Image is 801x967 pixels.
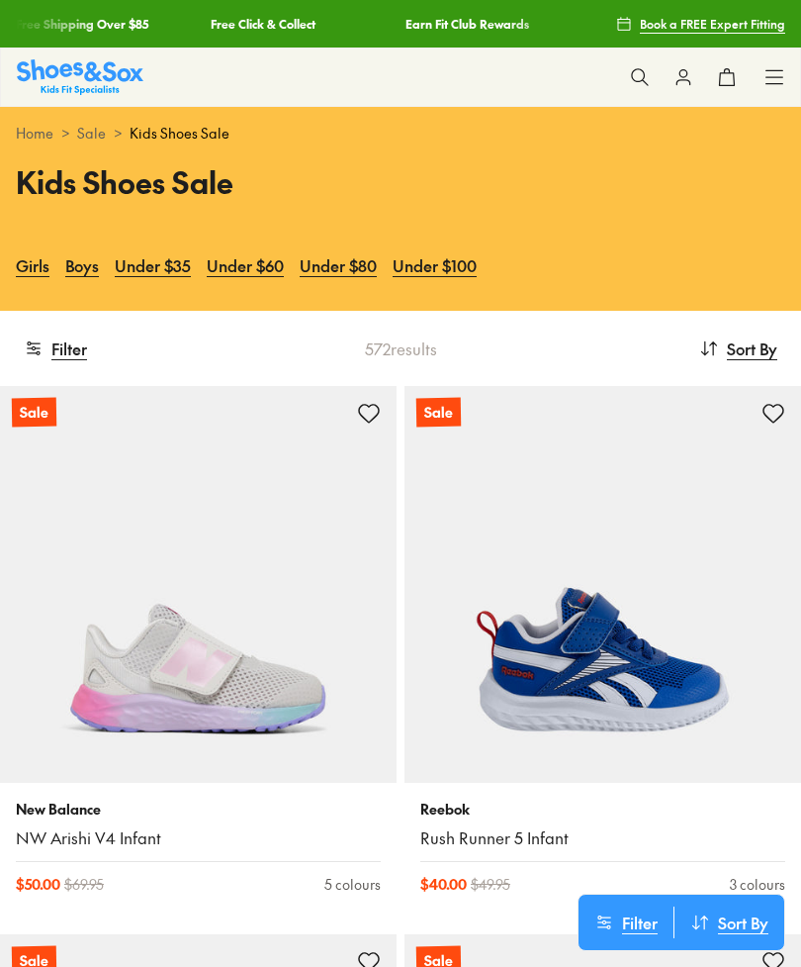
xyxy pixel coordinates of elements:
span: Sort By [718,911,768,934]
span: $ 40.00 [420,874,467,895]
p: New Balance [16,799,381,820]
button: Sort By [674,907,784,938]
span: $ 69.95 [64,874,104,895]
img: SNS_Logo_Responsive.svg [17,59,143,94]
a: Sale [404,386,801,783]
a: Rush Runner 5 Infant [420,827,785,849]
button: Sort By [699,327,777,370]
p: Sale [12,398,56,428]
a: Home [16,123,53,144]
a: Boys [65,243,99,287]
span: Kids Shoes Sale [130,123,229,144]
button: Filter [24,327,87,370]
span: $ 50.00 [16,874,60,895]
span: $ 49.95 [471,874,510,895]
div: 3 colours [730,874,785,895]
span: Sort By [727,337,777,360]
a: NW Arishi V4 Infant [16,827,381,849]
a: Sale [77,123,106,144]
h1: Kids Shoes Sale [16,159,785,204]
a: Shoes & Sox [17,59,143,94]
div: > > [16,123,785,144]
button: Filter [578,907,673,938]
a: Under $100 [393,243,477,287]
p: Reebok [420,799,785,820]
div: 5 colours [324,874,381,895]
a: Under $80 [300,243,377,287]
a: Under $60 [207,243,284,287]
span: Book a FREE Expert Fitting [640,15,785,33]
p: Sale [416,398,461,428]
a: Book a FREE Expert Fitting [616,6,785,42]
a: Girls [16,243,49,287]
a: Under $35 [115,243,191,287]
